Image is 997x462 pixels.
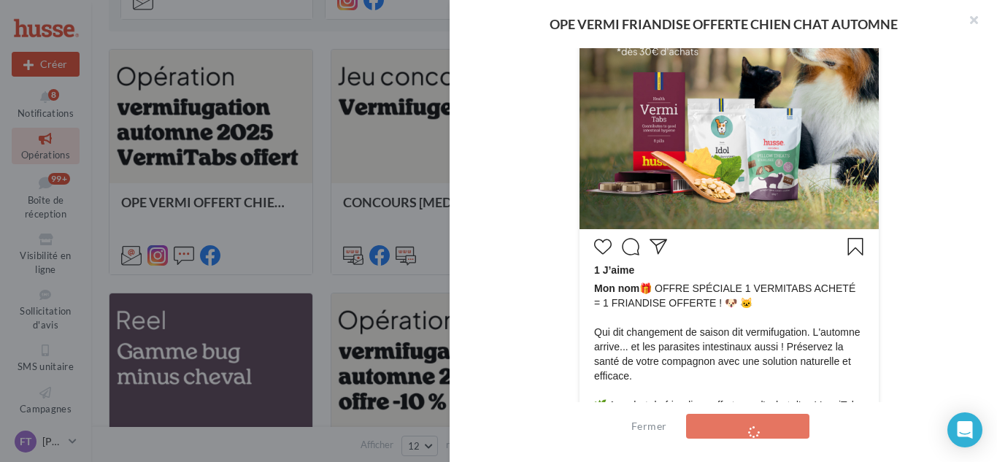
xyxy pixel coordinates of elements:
button: Fermer [625,417,672,435]
div: Open Intercom Messenger [947,412,982,447]
svg: Commenter [622,238,639,255]
span: Mon nom [594,282,639,294]
div: OPE VERMI FRIANDISE OFFERTE CHIEN CHAT AUTOMNE [473,18,974,31]
svg: Enregistrer [847,238,864,255]
svg: J’aime [594,238,612,255]
svg: Partager la publication [650,238,667,255]
div: 1 J’aime [594,263,864,281]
